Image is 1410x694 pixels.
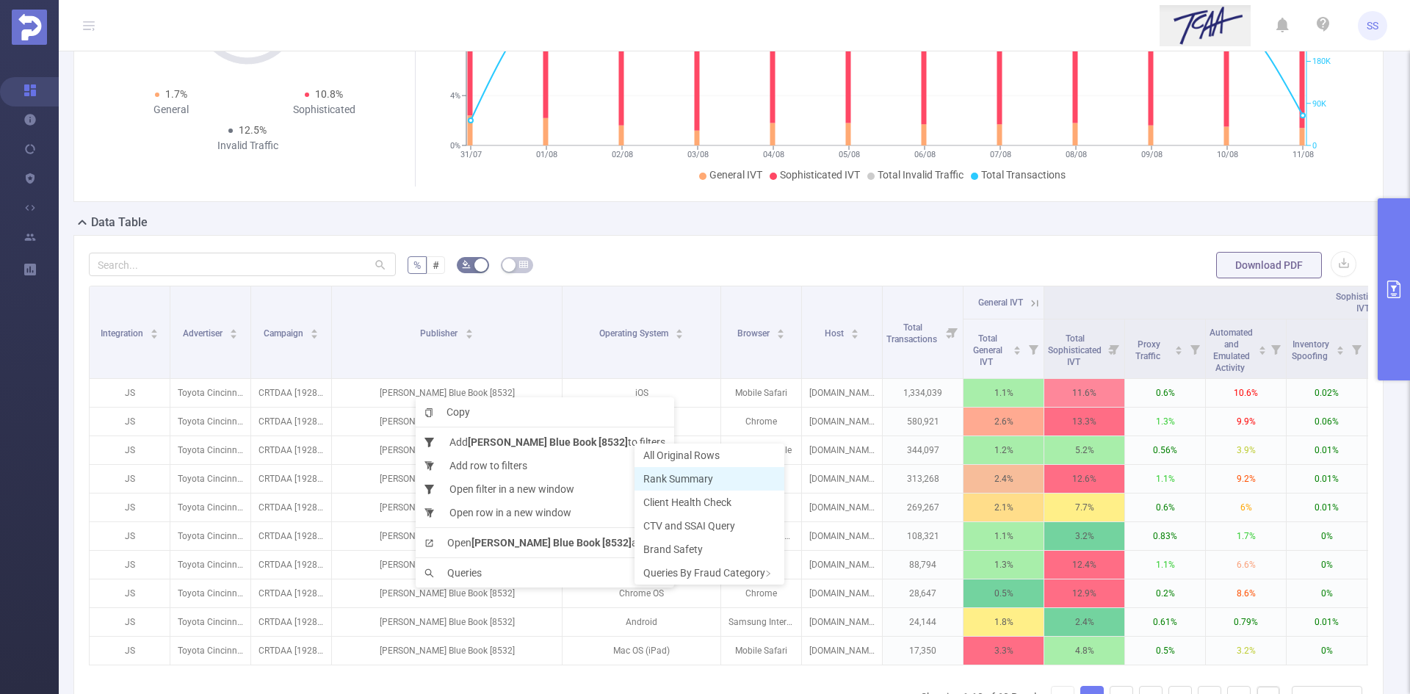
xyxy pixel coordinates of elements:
p: 0.02% [1287,379,1367,407]
p: 0.01% [1287,465,1367,493]
p: CRTDAA [192860] [251,436,331,464]
tspan: 31/07 [460,150,481,159]
p: JS [90,465,170,493]
span: CTV and SSAI Query [643,520,735,532]
i: icon: caret-up [676,327,684,331]
input: Search... [89,253,396,276]
i: icon: caret-down [230,333,238,337]
span: Browser [737,328,772,339]
p: CRTDAA [192860] [251,579,331,607]
span: Operating System [599,328,670,339]
p: [PERSON_NAME] Blue Book [8532] [332,608,562,636]
span: Rank Summary [643,473,713,485]
tspan: 180K [1312,57,1331,67]
p: Toyota Cincinnati [4291] [170,551,250,579]
p: 0.5% [1125,637,1205,665]
i: icon: caret-up [311,327,319,331]
p: CRTDAA [192860] [251,637,331,665]
p: JS [90,551,170,579]
p: 0% [1287,637,1367,665]
p: JS [90,637,170,665]
p: JS [90,608,170,636]
i: icon: caret-up [230,327,238,331]
span: 1.7% [165,88,187,100]
i: icon: caret-up [1337,344,1345,348]
span: All Original Rows [643,449,720,461]
p: 24,144 [883,608,963,636]
tspan: 01/08 [535,150,557,159]
p: 0% [1287,522,1367,550]
i: icon: copy [424,408,441,417]
p: [DOMAIN_NAME] [802,379,882,407]
i: Filter menu [1023,319,1044,378]
span: Total Transactions [981,169,1066,181]
p: 0% [1287,551,1367,579]
p: Toyota Cincinnati [4291] [170,494,250,521]
div: Sort [776,327,785,336]
p: Chrome Mobile [721,436,801,464]
span: % [413,259,421,271]
li: Add to filters [416,430,674,454]
i: icon: caret-up [851,327,859,331]
p: [DOMAIN_NAME] [802,436,882,464]
p: [DOMAIN_NAME] [802,465,882,493]
span: Copy [424,406,470,418]
tspan: 08/08 [1065,150,1086,159]
p: 1.3% [1125,408,1205,435]
span: Integration [101,328,145,339]
p: [DOMAIN_NAME] [802,408,882,435]
i: Filter menu [942,286,963,378]
i: icon: bg-colors [462,260,471,269]
span: Proxy Traffic [1135,339,1163,361]
li: Add row to filters [416,454,674,477]
p: 0.6% [1125,379,1205,407]
i: icon: caret-up [1175,344,1183,348]
p: 11.6% [1044,379,1124,407]
li: Open filter in a new window [416,477,674,501]
p: 7.7% [1044,494,1124,521]
p: CRTDAA [192860] [251,379,331,407]
i: icon: search [424,568,441,578]
i: icon: table [519,260,528,269]
span: Total Transactions [886,322,939,344]
div: Sophisticated [247,102,400,118]
div: Sort [1336,344,1345,353]
i: icon: caret-down [151,333,159,337]
p: 12.9% [1044,579,1124,607]
p: 1.2% [963,436,1044,464]
p: [PERSON_NAME] Blue Book [8532] [332,465,562,493]
p: Toyota Cincinnati [4291] [170,408,250,435]
p: 2.4% [963,465,1044,493]
p: Android [563,608,720,636]
div: Sort [1174,344,1183,353]
p: Chrome OS [563,579,720,607]
p: 1.1% [1125,465,1205,493]
i: icon: caret-down [311,333,319,337]
p: 2.6% [963,408,1044,435]
p: Samsung Internet [721,608,801,636]
tspan: 11/08 [1292,150,1313,159]
p: [PERSON_NAME] Blue Book [8532] [332,408,562,435]
h2: Data Table [91,214,148,231]
p: [PERSON_NAME] Blue Book [8532] [332,436,562,464]
p: Toyota Cincinnati [4291] [170,608,250,636]
span: Total Sophisticated IVT [1048,333,1102,367]
p: 1.1% [963,379,1044,407]
p: 8.6% [1206,579,1286,607]
img: Protected Media [12,10,47,45]
p: JS [90,522,170,550]
span: Automated and Emulated Activity [1210,328,1253,373]
p: 3.9% [1206,436,1286,464]
p: Toyota Cincinnati [4291] [170,465,250,493]
div: Sort [229,327,238,336]
span: # [433,259,439,271]
p: 0.6% [1125,494,1205,521]
p: 1,334,039 [883,379,963,407]
p: 4.8% [1044,637,1124,665]
p: Chrome [721,579,801,607]
p: 1.1% [1125,551,1205,579]
p: [DOMAIN_NAME] [802,637,882,665]
i: icon: caret-up [1013,344,1022,348]
b: [PERSON_NAME] Blue Book [8532] [468,436,628,448]
p: 0.83% [1125,522,1205,550]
